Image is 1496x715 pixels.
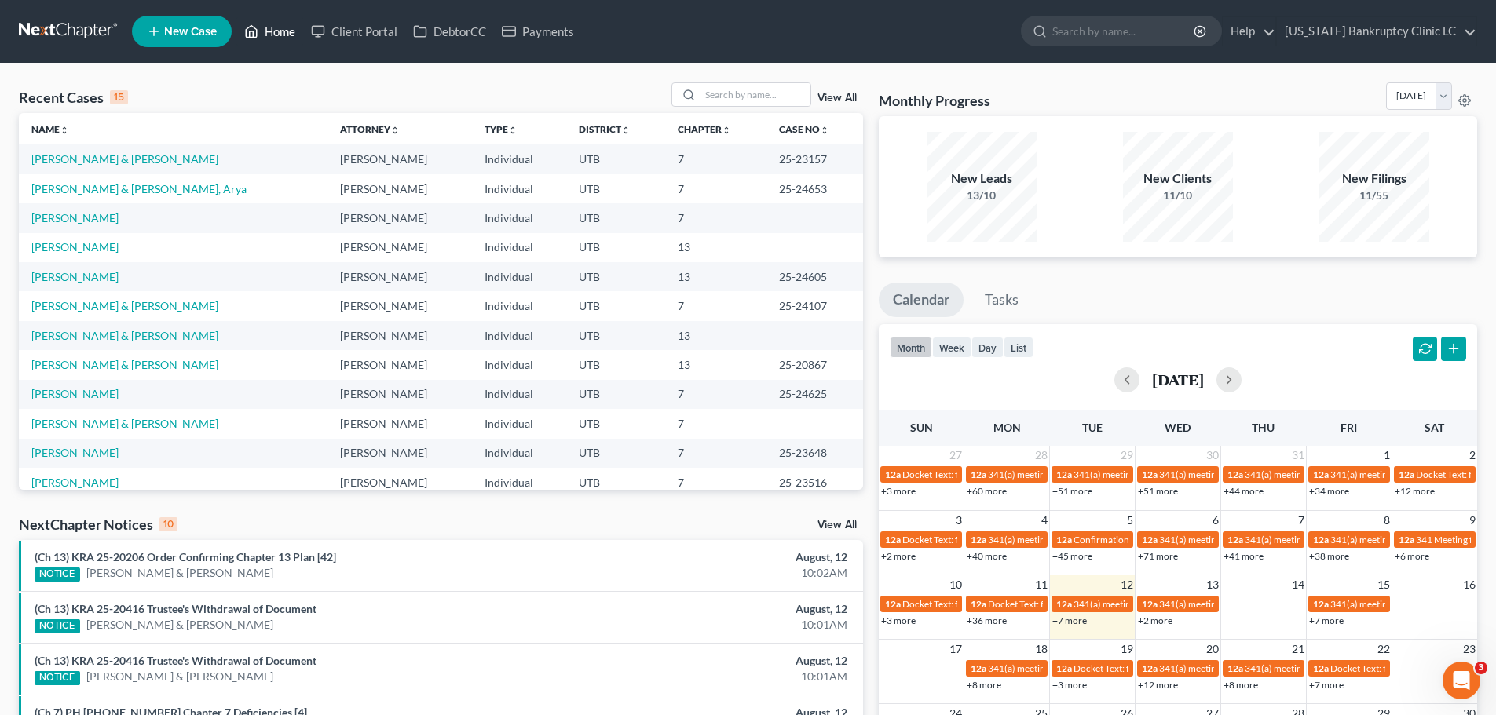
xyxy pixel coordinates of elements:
a: +7 more [1309,679,1344,691]
span: 29 [1119,446,1135,465]
td: Individual [472,291,567,320]
td: [PERSON_NAME] [327,174,472,203]
a: +7 more [1052,615,1087,626]
td: UTB [566,144,665,173]
span: 6 [1211,511,1220,530]
a: +34 more [1309,485,1349,497]
td: 7 [665,203,766,232]
span: 23 [1461,640,1477,658]
span: 12a [1142,662,1158,674]
div: 11/55 [1319,188,1429,203]
span: 18 [1033,640,1049,658]
a: [PERSON_NAME] & [PERSON_NAME], Arya [31,182,247,195]
span: 12a [971,598,986,610]
a: +3 more [1052,679,1087,691]
a: Nameunfold_more [31,123,69,135]
td: Individual [472,174,567,203]
a: Case Nounfold_more [779,123,829,135]
i: unfold_more [820,126,829,135]
span: 341(a) meeting for [PERSON_NAME] [1330,469,1482,480]
td: 25-24653 [766,174,863,203]
td: UTB [566,380,665,409]
td: Individual [472,233,567,262]
span: 341(a) meeting for [PERSON_NAME] [1159,469,1311,480]
a: [PERSON_NAME] [31,476,119,489]
td: 25-23516 [766,468,863,497]
span: 12a [1056,598,1072,610]
span: Thu [1252,421,1275,434]
a: [PERSON_NAME] & [PERSON_NAME] [31,299,218,312]
span: 16 [1461,575,1477,594]
span: 8 [1382,511,1392,530]
span: Docket Text: for [PERSON_NAME] & [PERSON_NAME] [902,598,1126,610]
span: Docket Text: for [PERSON_NAME] & [PERSON_NAME] [902,534,1126,545]
a: +2 more [1138,615,1172,626]
a: Calendar [879,283,964,317]
div: 10:02AM [587,565,847,581]
td: [PERSON_NAME] [327,350,472,379]
span: 12a [1399,469,1414,480]
span: 27 [948,446,964,465]
button: list [1004,337,1033,358]
a: Attorneyunfold_more [340,123,400,135]
a: [US_STATE] Bankruptcy Clinic LC [1277,17,1476,46]
div: 10 [159,517,177,531]
a: +12 more [1138,679,1178,691]
td: Individual [472,321,567,350]
div: New Leads [927,170,1037,188]
span: 341(a) meeting for [PERSON_NAME] [1245,534,1396,545]
td: Individual [472,144,567,173]
span: 5 [1125,511,1135,530]
a: +45 more [1052,550,1092,562]
span: 12a [971,662,986,674]
td: 7 [665,291,766,320]
span: 341(a) meeting for [PERSON_NAME] [988,534,1139,545]
td: Individual [472,262,567,291]
a: [PERSON_NAME] & [PERSON_NAME] [31,358,218,371]
td: Individual [472,439,567,468]
td: UTB [566,321,665,350]
span: 14 [1290,575,1306,594]
td: 13 [665,262,766,291]
div: August, 12 [587,653,847,669]
span: 22 [1376,640,1392,658]
i: unfold_more [621,126,631,135]
button: day [971,337,1004,358]
td: 7 [665,174,766,203]
span: New Case [164,26,217,38]
span: 341(a) meeting for [PERSON_NAME] & [PERSON_NAME] [988,662,1223,674]
a: Districtunfold_more [579,123,631,135]
span: 12a [1142,534,1158,545]
span: Docket Text: for [PERSON_NAME] [988,598,1128,610]
a: +44 more [1224,485,1264,497]
span: 12a [885,598,901,610]
span: 12a [1227,469,1243,480]
div: August, 12 [587,549,847,565]
span: 31 [1290,446,1306,465]
span: 19 [1119,640,1135,658]
span: 12a [885,469,901,480]
span: 341(a) meeting for [PERSON_NAME] [1074,469,1225,480]
span: Wed [1165,421,1191,434]
span: 28 [1033,446,1049,465]
span: 12a [1142,469,1158,480]
i: unfold_more [390,126,400,135]
td: [PERSON_NAME] [327,144,472,173]
span: 20 [1205,640,1220,658]
a: (Ch 13) KRA 25-20416 Trustee's Withdrawal of Document [35,654,316,667]
span: Docket Text: for [PERSON_NAME] [902,469,1043,480]
a: [PERSON_NAME] & [PERSON_NAME] [31,152,218,166]
span: 341(a) meeting for [PERSON_NAME] [1159,598,1311,610]
span: 12a [1056,469,1072,480]
i: unfold_more [508,126,518,135]
a: [PERSON_NAME] & [PERSON_NAME] [86,669,273,684]
a: +7 more [1309,615,1344,626]
a: +8 more [967,679,1001,691]
div: NOTICE [35,619,80,633]
td: [PERSON_NAME] [327,203,472,232]
a: [PERSON_NAME] & [PERSON_NAME] [86,565,273,581]
span: 7 [1297,511,1306,530]
span: 12 [1119,575,1135,594]
span: 2 [1468,446,1477,465]
span: 3 [1475,662,1487,674]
